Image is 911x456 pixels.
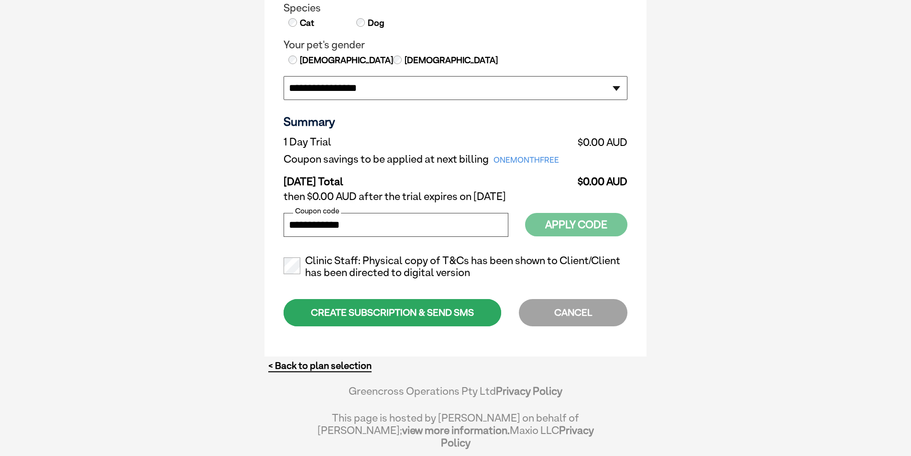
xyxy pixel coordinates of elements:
input: Clinic Staff: Physical copy of T&Cs has been shown to Client/Client has been directed to digital ... [284,257,300,274]
td: $0.00 AUD [574,133,627,151]
a: < Back to plan selection [268,360,372,372]
div: CREATE SUBSCRIPTION & SEND SMS [284,299,501,326]
label: Clinic Staff: Physical copy of T&Cs has been shown to Client/Client has been directed to digital ... [284,255,627,279]
label: Coupon code [293,207,341,215]
legend: Species [284,2,627,14]
a: view more information. [402,424,510,436]
a: Privacy Policy [441,424,594,449]
div: CANCEL [519,299,627,326]
a: Privacy Policy [496,385,562,397]
div: Greencross Operations Pty Ltd [317,385,594,407]
h3: Summary [284,114,627,129]
span: ONEMONTHFREE [489,154,564,167]
td: 1 Day Trial [284,133,574,151]
td: $0.00 AUD [574,168,627,188]
button: Apply Code [525,213,627,236]
div: This page is hosted by [PERSON_NAME] on behalf of [PERSON_NAME]; Maxio LLC [317,407,594,449]
td: Coupon savings to be applied at next billing [284,151,574,168]
td: [DATE] Total [284,168,574,188]
td: then $0.00 AUD after the trial expires on [DATE] [284,188,627,205]
legend: Your pet's gender [284,39,627,51]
